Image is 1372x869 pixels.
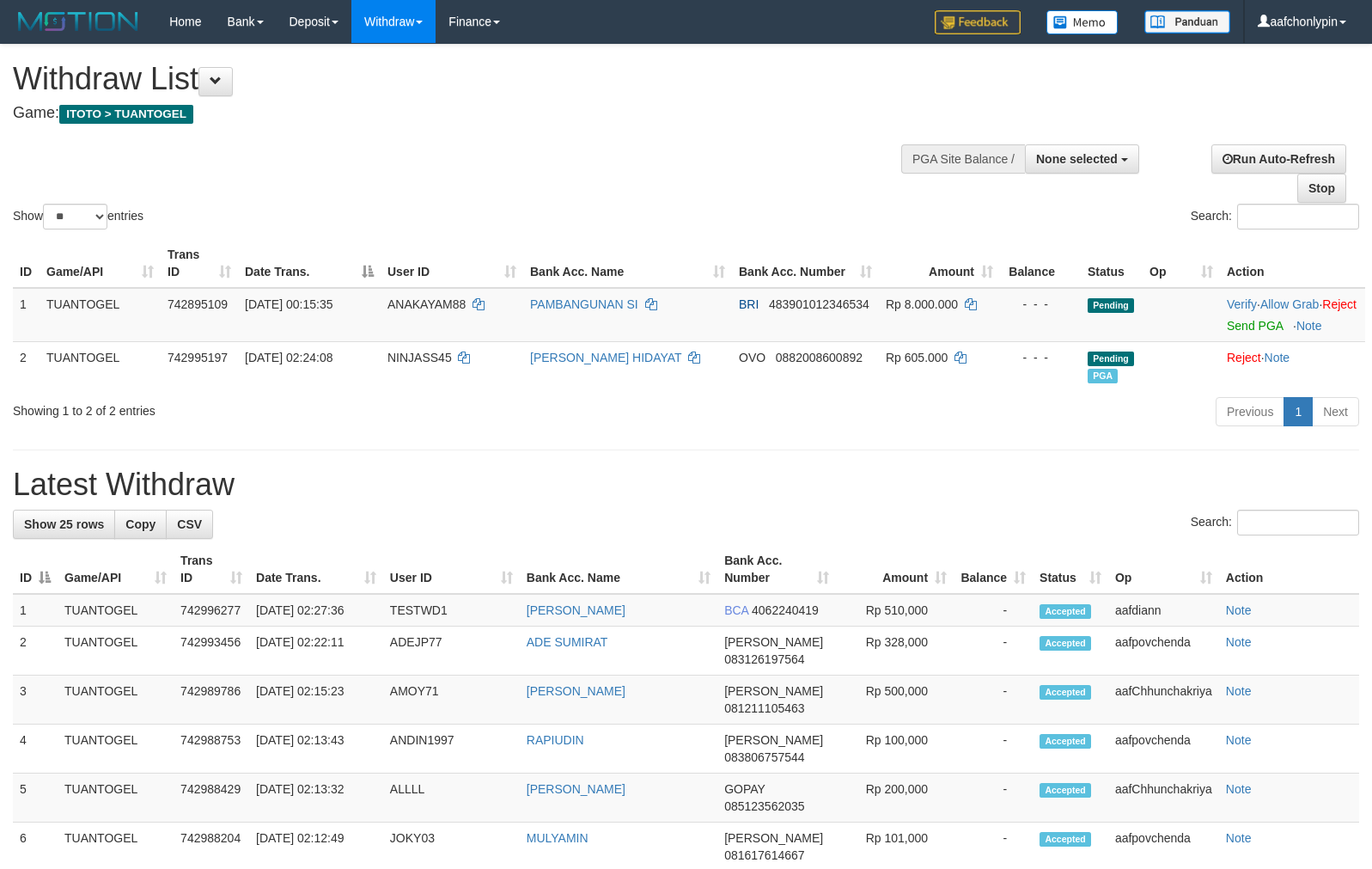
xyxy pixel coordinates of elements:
div: - - - [1007,296,1074,313]
span: Accepted [1040,783,1091,798]
td: Rp 200,000 [836,774,954,823]
span: Accepted [1040,734,1091,749]
td: 2 [13,341,40,390]
th: Game/API: activate to sort column ascending [40,239,161,288]
td: ADEJP77 [383,627,520,676]
td: - [954,594,1033,627]
div: - - - [1007,349,1074,366]
a: Reject [1227,351,1261,364]
a: Reject [1322,297,1357,311]
span: Copy 083126197564 to clipboard [724,652,804,666]
span: Accepted [1040,604,1091,619]
th: Action [1220,239,1365,288]
span: Copy 0882008600892 to clipboard [776,351,863,364]
span: [PERSON_NAME] [724,831,823,845]
th: Bank Acc. Number: activate to sort column ascending [732,239,879,288]
a: Stop [1297,174,1346,203]
select: Showentries [43,204,107,229]
span: Accepted [1040,636,1091,651]
td: - [954,774,1033,823]
span: [PERSON_NAME] [724,684,823,698]
span: ANAKAYAM88 [387,297,466,311]
td: TUANTOGEL [58,725,174,774]
th: Balance: activate to sort column ascending [954,545,1033,594]
h1: Withdraw List [13,62,898,96]
span: 742895109 [168,297,228,311]
span: Pending [1088,352,1134,366]
a: ADE SUMIRAT [527,635,608,649]
th: Amount: activate to sort column ascending [836,545,954,594]
td: aafdiann [1108,594,1219,627]
a: [PERSON_NAME] [527,684,625,698]
span: Pending [1088,298,1134,313]
span: BRI [739,297,759,311]
a: Copy [114,510,167,539]
td: AMOY71 [383,676,520,725]
td: 742988429 [174,774,249,823]
span: BCA [724,603,748,617]
th: Trans ID: activate to sort column ascending [174,545,249,594]
a: Note [1265,351,1290,364]
td: aafChhunchakriya [1108,676,1219,725]
td: 742993456 [174,627,249,676]
span: Copy [125,517,155,531]
td: Rp 500,000 [836,676,954,725]
td: aafChhunchakriya [1108,774,1219,823]
th: ID: activate to sort column descending [13,545,58,594]
a: [PERSON_NAME] [527,603,625,617]
td: Rp 100,000 [836,725,954,774]
span: ITOTO > TUANTOGEL [59,105,193,124]
a: [PERSON_NAME] HIDAYAT [530,351,681,364]
a: [PERSON_NAME] [527,782,625,796]
td: - [954,676,1033,725]
span: GOPAY [724,782,765,796]
th: Game/API: activate to sort column ascending [58,545,174,594]
td: TUANTOGEL [58,774,174,823]
input: Search: [1237,204,1359,229]
td: TUANTOGEL [58,627,174,676]
td: [DATE] 02:13:43 [249,725,383,774]
span: CSV [177,517,202,531]
td: Rp 328,000 [836,627,954,676]
button: None selected [1025,144,1139,174]
th: Balance [1000,239,1081,288]
td: [DATE] 02:27:36 [249,594,383,627]
span: 742995197 [168,351,228,364]
th: ID [13,239,40,288]
td: - [954,725,1033,774]
a: MULYAMIN [527,831,588,845]
th: Action [1219,545,1359,594]
td: TUANTOGEL [40,288,161,342]
td: [DATE] 02:22:11 [249,627,383,676]
span: None selected [1036,152,1118,166]
a: Note [1226,684,1252,698]
td: aafpovchenda [1108,627,1219,676]
td: ANDIN1997 [383,725,520,774]
td: 2 [13,627,58,676]
td: 742989786 [174,676,249,725]
a: Note [1226,603,1252,617]
th: Status: activate to sort column ascending [1033,545,1108,594]
th: User ID: activate to sort column ascending [383,545,520,594]
td: TUANTOGEL [58,594,174,627]
th: Date Trans.: activate to sort column descending [238,239,381,288]
label: Search: [1191,510,1359,535]
td: · [1220,341,1365,390]
a: Allow Grab [1260,297,1319,311]
span: · [1260,297,1322,311]
td: [DATE] 02:15:23 [249,676,383,725]
a: Next [1312,397,1359,426]
span: Rp 605.000 [886,351,948,364]
a: CSV [166,510,213,539]
th: User ID: activate to sort column ascending [381,239,523,288]
span: OVO [739,351,765,364]
a: Verify [1227,297,1257,311]
input: Search: [1237,510,1359,535]
a: Note [1226,831,1252,845]
th: Bank Acc. Number: activate to sort column ascending [717,545,836,594]
div: Showing 1 to 2 of 2 entries [13,395,558,419]
td: 5 [13,774,58,823]
span: Marked by aafchonlypin [1088,369,1118,383]
label: Show entries [13,204,143,229]
th: Trans ID: activate to sort column ascending [161,239,238,288]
